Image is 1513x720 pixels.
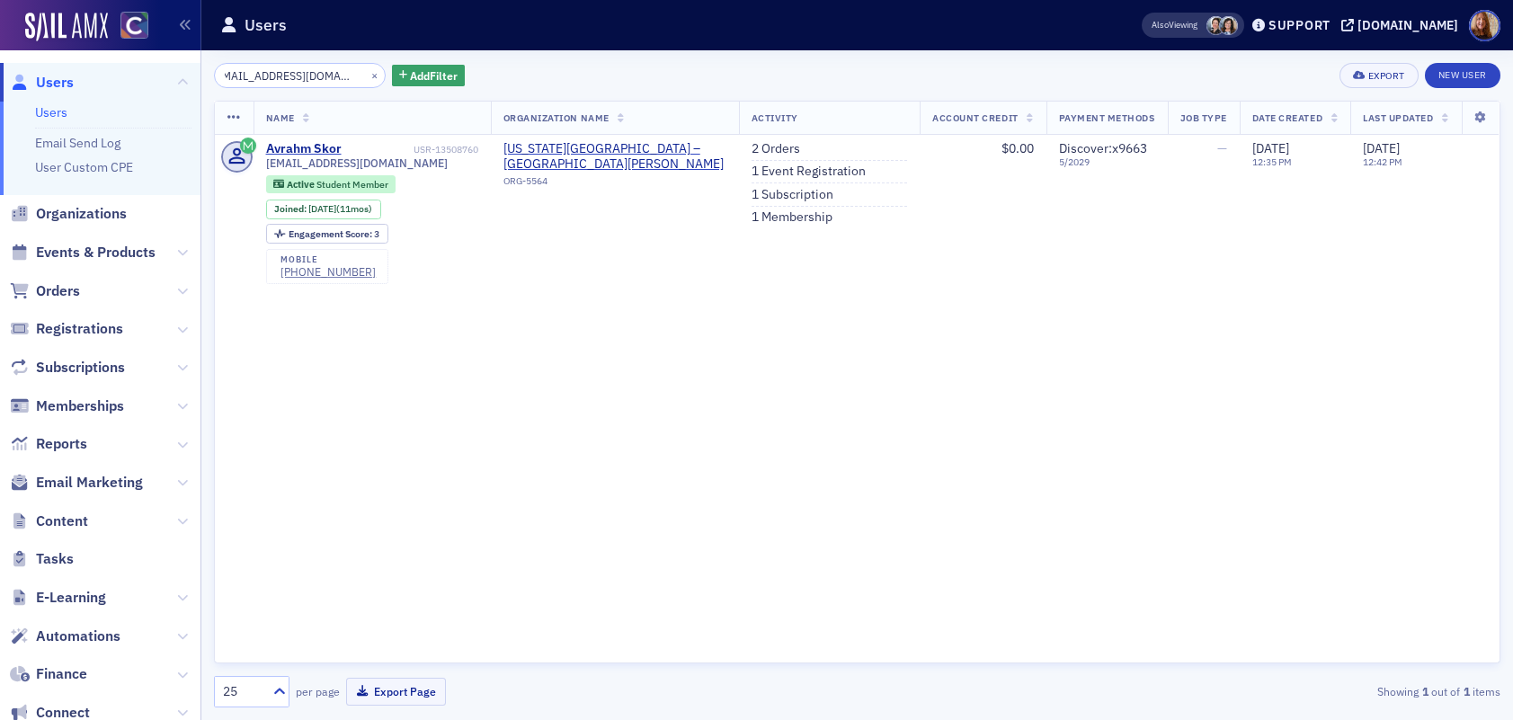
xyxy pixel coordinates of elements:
span: Discover : x9663 [1059,140,1147,156]
span: Colorado State University – Fort Collins [503,141,726,173]
a: 1 Subscription [752,187,833,203]
span: Events & Products [36,243,156,262]
a: 1 Event Registration [752,164,866,180]
div: Support [1268,17,1331,33]
a: Email Marketing [10,473,143,493]
span: Orders [36,281,80,301]
button: Export Page [346,678,446,706]
span: Email Marketing [36,473,143,493]
span: 5 / 2029 [1059,156,1155,168]
span: Pamela Galey-Coleman [1206,16,1225,35]
a: Reports [10,434,87,454]
span: Tasks [36,549,74,569]
a: Subscriptions [10,358,125,378]
span: $0.00 [1001,140,1034,156]
div: USR-13508760 [344,144,478,156]
a: E-Learning [10,588,106,608]
span: Subscriptions [36,358,125,378]
h1: Users [245,14,287,36]
a: Email Send Log [35,135,120,151]
a: Events & Products [10,243,156,262]
a: Users [35,104,67,120]
span: Profile [1469,10,1500,41]
button: × [367,67,383,83]
div: Showing out of items [1084,683,1500,699]
time: 12:35 PM [1252,156,1292,168]
a: Automations [10,627,120,646]
span: — [1217,140,1227,156]
label: per page [296,683,340,699]
div: Export [1368,71,1405,81]
a: Memberships [10,396,124,416]
span: Automations [36,627,120,646]
a: Finance [10,664,87,684]
a: Registrations [10,319,123,339]
a: New User [1425,63,1500,88]
span: Account Credit [932,111,1018,124]
span: Users [36,73,74,93]
span: [EMAIL_ADDRESS][DOMAIN_NAME] [266,156,448,170]
span: Engagement Score : [289,227,374,240]
button: AddFilter [392,65,466,87]
strong: 1 [1419,683,1431,699]
span: Name [266,111,295,124]
div: 3 [289,229,379,239]
span: Add Filter [410,67,458,84]
img: SailAMX [25,13,108,41]
a: User Custom CPE [35,159,133,175]
span: Organization Name [503,111,610,124]
div: Also [1152,19,1169,31]
div: Engagement Score: 3 [266,224,388,244]
a: Orders [10,281,80,301]
a: Avrahm Skor [266,141,342,157]
span: Date Created [1252,111,1322,124]
div: Joined: 2024-10-05 00:00:00 [266,200,381,219]
div: Active: Active: Student Member [266,175,396,193]
img: SailAMX [120,12,148,40]
span: Content [36,511,88,531]
span: Activity [752,111,798,124]
span: Finance [36,664,87,684]
span: Registrations [36,319,123,339]
span: Stacy Svendsen [1219,16,1238,35]
span: Memberships [36,396,124,416]
a: Users [10,73,74,93]
span: [DATE] [1252,140,1289,156]
a: Tasks [10,549,74,569]
input: Search… [214,63,386,88]
span: Payment Methods [1059,111,1155,124]
a: 2 Orders [752,141,800,157]
span: Organizations [36,204,127,224]
strong: 1 [1460,683,1473,699]
span: Last Updated [1363,111,1433,124]
div: mobile [280,254,376,265]
span: Job Type [1180,111,1227,124]
span: E-Learning [36,588,106,608]
div: (11mos) [308,203,372,215]
a: Organizations [10,204,127,224]
span: Student Member [316,178,388,191]
div: 25 [223,682,263,701]
a: View Homepage [108,12,148,42]
a: Content [10,511,88,531]
span: Reports [36,434,87,454]
a: 1 Membership [752,209,832,226]
div: [DOMAIN_NAME] [1357,17,1458,33]
a: [PHONE_NUMBER] [280,265,376,279]
button: Export [1339,63,1418,88]
span: Viewing [1152,19,1197,31]
time: 12:42 PM [1363,156,1402,168]
span: [DATE] [308,202,336,215]
span: [DATE] [1363,140,1400,156]
div: ORG-5564 [503,175,726,193]
a: [US_STATE][GEOGRAPHIC_DATA] – [GEOGRAPHIC_DATA][PERSON_NAME] [503,141,726,173]
span: Active [287,178,316,191]
span: Joined : [274,203,308,215]
a: Active Student Member [273,178,387,190]
button: [DOMAIN_NAME] [1341,19,1464,31]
